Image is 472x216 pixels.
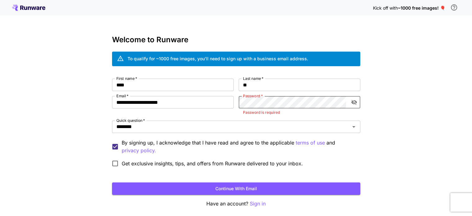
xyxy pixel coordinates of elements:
p: Have an account? [112,200,360,208]
button: By signing up, I acknowledge that I have read and agree to the applicable terms of use and [122,147,156,154]
button: Sign in [250,200,266,208]
button: toggle password visibility [348,97,360,108]
label: Last name [243,76,263,81]
h3: Welcome to Runware [112,35,360,44]
button: In order to qualify for free credit, you need to sign up with a business email address and click ... [448,1,460,14]
div: To qualify for ~1000 free images, you’ll need to sign up with a business email address. [128,55,308,62]
label: Password [243,93,263,99]
p: Password is required [243,109,356,116]
p: privacy policy. [122,147,156,154]
span: ~1000 free images! 🎈 [398,5,445,11]
label: Quick question [116,118,145,123]
span: Get exclusive insights, tips, and offers from Runware delivered to your inbox. [122,160,303,167]
label: First name [116,76,137,81]
span: Kick off with [373,5,398,11]
button: By signing up, I acknowledge that I have read and agree to the applicable and privacy policy. [296,139,325,147]
button: Continue with email [112,182,360,195]
p: By signing up, I acknowledge that I have read and agree to the applicable and [122,139,355,154]
p: terms of use [296,139,325,147]
button: Open [349,122,358,131]
label: Email [116,93,128,99]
